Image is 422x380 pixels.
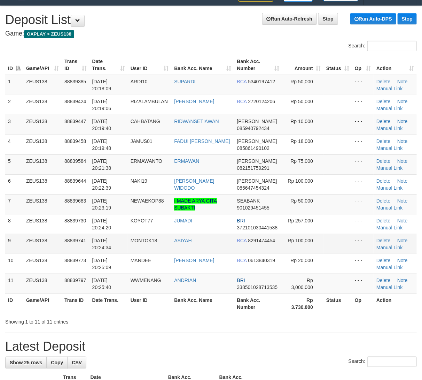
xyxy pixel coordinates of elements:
[23,174,62,194] td: ZEUS138
[397,158,408,164] a: Note
[374,55,417,75] th: Action: activate to sort column ascending
[5,340,417,354] h1: Latest Deposit
[64,278,86,283] span: 88839797
[92,178,111,191] span: [DATE] 20:22:39
[237,198,260,204] span: SEABANK
[5,174,23,194] td: 6
[64,198,86,204] span: 88839683
[171,294,234,313] th: Bank Acc. Name
[374,294,417,313] th: Action
[282,294,323,313] th: Rp 3.730.000
[398,13,417,24] a: Stop
[352,154,374,174] td: - - -
[5,254,23,274] td: 10
[237,258,247,263] span: BCA
[237,79,247,84] span: BCA
[352,115,374,135] td: - - -
[64,138,86,144] span: 88839458
[89,294,128,313] th: Date Trans.
[237,284,278,290] span: Copy 338501028713535 to clipboard
[5,55,23,75] th: ID: activate to sort column descending
[291,278,313,290] span: Rp 3,000,000
[288,238,313,243] span: Rp 100,000
[23,135,62,154] td: ZEUS138
[131,79,148,84] span: ARDI10
[64,178,86,184] span: 88839644
[352,95,374,115] td: - - -
[131,138,153,144] span: JAMUS01
[376,198,390,204] a: Delete
[128,294,172,313] th: User ID
[237,99,247,104] span: BCA
[92,278,111,290] span: [DATE] 20:25:40
[237,165,269,171] span: Copy 082151759291 to clipboard
[174,79,195,84] a: SUPARDI
[23,234,62,254] td: ZEUS138
[290,119,313,124] span: Rp 10,000
[397,258,408,263] a: Note
[288,178,313,184] span: Rp 100,000
[62,55,89,75] th: Trans ID: activate to sort column ascending
[131,119,160,124] span: CAHBATANG
[248,238,275,243] span: Copy 8291474454 to clipboard
[352,214,374,234] td: - - -
[350,13,396,24] a: Run Auto-DPS
[376,205,403,211] a: Manual Link
[352,194,374,214] td: - - -
[237,119,277,124] span: [PERSON_NAME]
[323,294,352,313] th: Status
[23,75,62,95] td: ZEUS138
[262,13,317,25] a: Run Auto-Refresh
[237,158,277,164] span: [PERSON_NAME]
[376,284,403,290] a: Manual Link
[23,214,62,234] td: ZEUS138
[397,218,408,223] a: Note
[376,178,390,184] a: Delete
[5,194,23,214] td: 7
[237,205,269,211] span: Copy 901029451455 to clipboard
[376,138,390,144] a: Delete
[376,278,390,283] a: Delete
[376,265,403,270] a: Manual Link
[23,115,62,135] td: ZEUS138
[376,165,403,171] a: Manual Link
[237,145,269,151] span: Copy 085861490102 to clipboard
[352,234,374,254] td: - - -
[376,79,390,84] a: Delete
[174,258,214,263] a: [PERSON_NAME]
[397,119,408,124] a: Note
[376,218,390,223] a: Delete
[323,55,352,75] th: Status: activate to sort column ascending
[131,158,162,164] span: ERMAWANTO
[51,360,63,365] span: Copy
[5,234,23,254] td: 9
[64,258,86,263] span: 88839773
[367,41,417,51] input: Search:
[174,138,230,144] a: FADUI [PERSON_NAME]
[92,218,111,230] span: [DATE] 20:24:20
[288,218,313,223] span: Rp 257,000
[5,13,417,27] h1: Deposit List
[376,185,403,191] a: Manual Link
[397,198,408,204] a: Note
[23,95,62,115] td: ZEUS138
[5,274,23,294] td: 11
[64,119,86,124] span: 88839447
[128,55,172,75] th: User ID: activate to sort column ascending
[349,41,417,51] label: Search:
[131,238,157,243] span: MONTOK18
[290,99,313,104] span: Rp 50,000
[92,258,111,270] span: [DATE] 20:25:09
[174,99,214,104] a: [PERSON_NAME]
[234,55,282,75] th: Bank Acc. Number: activate to sort column ascending
[92,99,111,111] span: [DATE] 20:19:06
[5,115,23,135] td: 3
[131,278,161,283] span: WWMENANG
[376,126,403,131] a: Manual Link
[352,75,374,95] td: - - -
[174,119,219,124] a: RIDWANSETIAWAN
[397,178,408,184] a: Note
[352,55,374,75] th: Op: activate to sort column ascending
[171,55,234,75] th: Bank Acc. Name: activate to sort column ascending
[92,138,111,151] span: [DATE] 20:19:48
